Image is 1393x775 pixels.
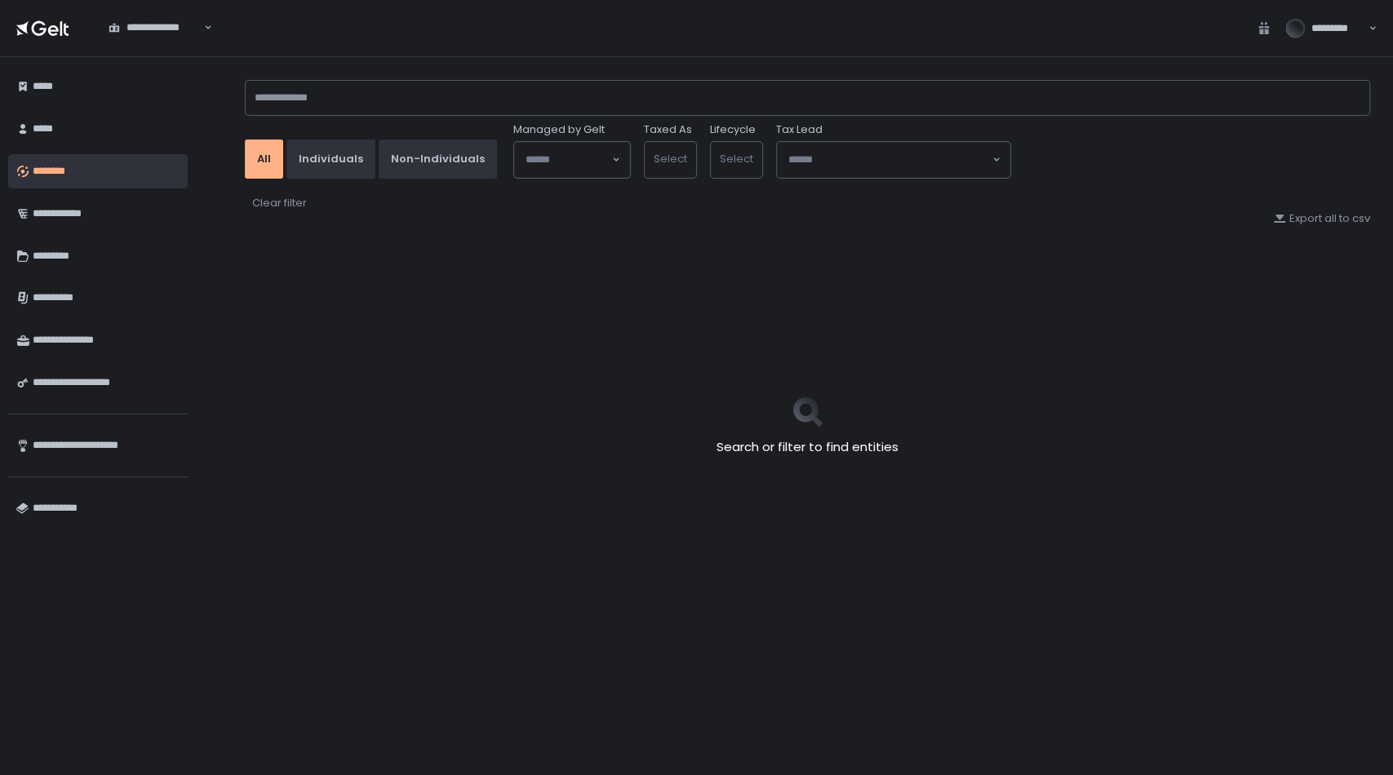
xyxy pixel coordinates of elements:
div: Search for option [777,142,1010,178]
div: Non-Individuals [391,152,485,166]
input: Search for option [109,35,202,51]
span: Managed by Gelt [513,122,605,137]
label: Taxed As [644,122,692,137]
div: Search for option [98,11,212,45]
input: Search for option [526,152,610,168]
span: Tax Lead [776,122,823,137]
div: Clear filter [252,196,307,210]
div: Search for option [514,142,630,178]
button: Export all to csv [1273,211,1370,226]
button: All [245,139,283,179]
div: Individuals [299,152,363,166]
span: Select [654,151,687,166]
button: Individuals [286,139,375,179]
div: All [257,152,271,166]
span: Select [720,151,753,166]
input: Search for option [788,152,991,168]
label: Lifecycle [710,122,756,137]
h2: Search or filter to find entities [716,438,898,457]
button: Clear filter [251,195,308,211]
button: Non-Individuals [379,139,497,179]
